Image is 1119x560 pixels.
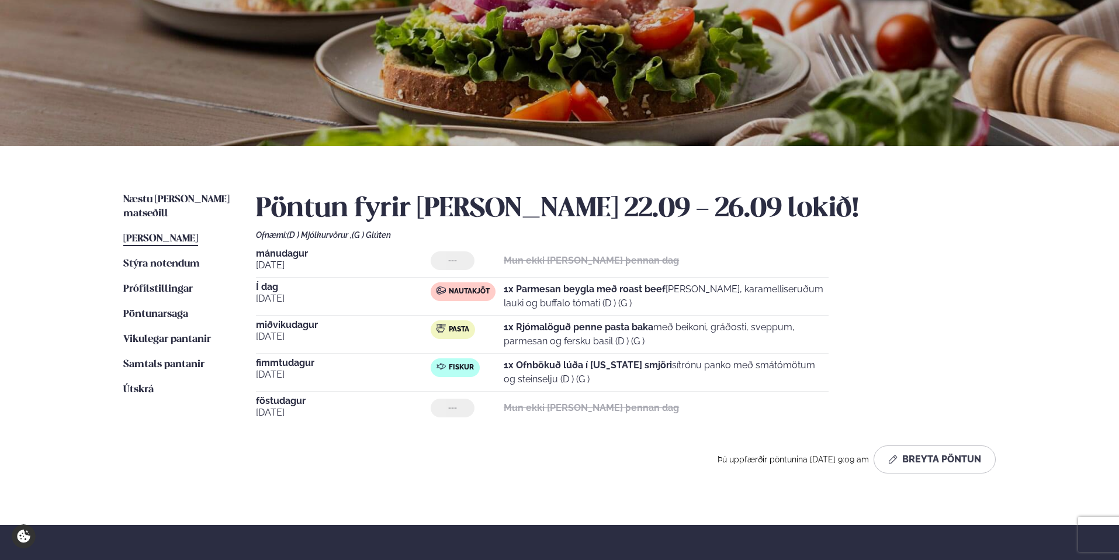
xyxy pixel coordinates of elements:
img: beef.svg [436,286,446,295]
p: [PERSON_NAME], karamelliseruðum lauki og buffalo tómati (D ) (G ) [504,282,829,310]
span: [DATE] [256,368,431,382]
span: fimmtudagur [256,358,431,368]
span: Pöntunarsaga [123,309,188,319]
strong: Mun ekki [PERSON_NAME] þennan dag [504,255,679,266]
strong: Mun ekki [PERSON_NAME] þennan dag [504,402,679,413]
a: Næstu [PERSON_NAME] matseðill [123,193,233,221]
span: [DATE] [256,406,431,420]
span: [DATE] [256,330,431,344]
a: [PERSON_NAME] [123,232,198,246]
span: Stýra notendum [123,259,200,269]
span: mánudagur [256,249,431,258]
span: Samtals pantanir [123,359,205,369]
span: [DATE] [256,292,431,306]
span: Í dag [256,282,431,292]
strong: 1x Parmesan beygla með roast beef [504,284,666,295]
span: Prófílstillingar [123,284,193,294]
img: pasta.svg [436,324,446,333]
span: miðvikudagur [256,320,431,330]
div: Ofnæmi: [256,230,996,240]
a: Vikulegar pantanir [123,333,211,347]
strong: 1x Rjómalöguð penne pasta baka [504,322,653,333]
strong: 1x Ofnbökuð lúða í [US_STATE] smjöri [504,359,672,371]
a: Stýra notendum [123,257,200,271]
span: Pasta [449,325,469,334]
span: (D ) Mjólkurvörur , [287,230,352,240]
span: --- [448,256,457,265]
p: með beikoni, gráðosti, sveppum, parmesan og fersku basil (D ) (G ) [504,320,829,348]
span: [DATE] [256,258,431,272]
h2: Pöntun fyrir [PERSON_NAME] 22.09 - 26.09 lokið! [256,193,996,226]
a: Cookie settings [12,524,36,548]
span: Útskrá [123,385,154,395]
img: fish.svg [436,362,446,371]
span: --- [448,403,457,413]
span: Nautakjöt [449,287,490,296]
a: Samtals pantanir [123,358,205,372]
button: Breyta Pöntun [874,445,996,473]
span: Fiskur [449,363,474,372]
a: Pöntunarsaga [123,307,188,322]
a: Útskrá [123,383,154,397]
p: sítrónu panko með smátómötum og steinselju (D ) (G ) [504,358,829,386]
span: (G ) Glúten [352,230,391,240]
span: föstudagur [256,396,431,406]
a: Prófílstillingar [123,282,193,296]
span: Þú uppfærðir pöntunina [DATE] 9:09 am [718,455,869,464]
span: [PERSON_NAME] [123,234,198,244]
span: Næstu [PERSON_NAME] matseðill [123,195,230,219]
span: Vikulegar pantanir [123,334,211,344]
